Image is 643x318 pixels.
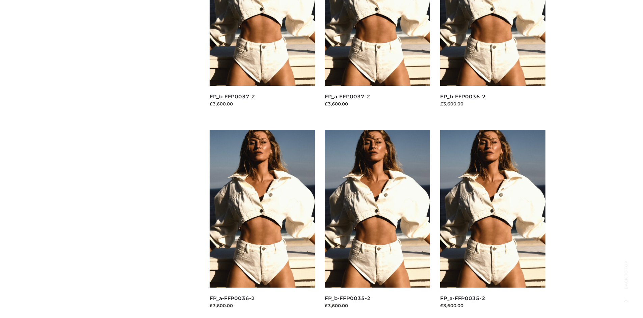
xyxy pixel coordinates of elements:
a: FP_b-FFP0037-2 [210,93,255,100]
div: £3,600.00 [210,302,315,309]
a: FP_a-FFP0035-2 [440,295,485,301]
a: FP_b-FFP0036-2 [440,93,486,100]
a: FP_a-FFP0037-2 [325,93,370,100]
div: £3,600.00 [440,100,545,107]
a: FP_b-FFP0035-2 [325,295,370,301]
span: Back to top [618,272,635,289]
div: £3,600.00 [210,100,315,107]
div: £3,600.00 [325,302,430,309]
a: FP_a-FFP0036-2 [210,295,255,301]
div: £3,600.00 [440,302,545,309]
div: £3,600.00 [325,100,430,107]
